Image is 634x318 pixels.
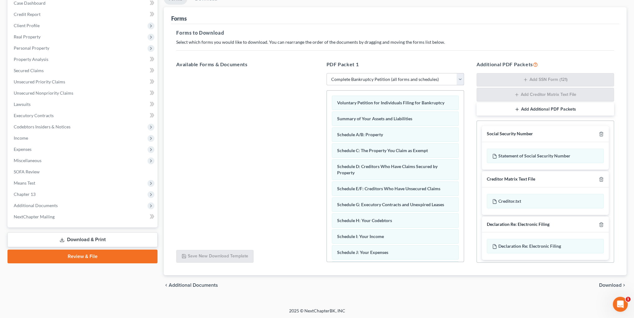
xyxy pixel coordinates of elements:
h5: PDF Packet 1 [327,61,464,68]
a: Unsecured Priority Claims [9,76,157,87]
div: Social Security Number [487,131,533,137]
h5: Available Forms & Documents [176,61,314,68]
div: Creditor.txt [487,194,604,208]
span: Schedule A/B: Property [337,132,383,137]
span: Schedule J: Your Expenses [337,250,388,255]
a: Property Analysis [9,54,157,65]
span: Secured Claims [14,68,44,73]
a: Lawsuits [9,99,157,110]
div: Forms [171,15,187,22]
span: Schedule G: Executory Contracts and Unexpired Leases [337,202,444,207]
span: Download [599,283,622,288]
span: Lawsuits [14,102,31,107]
span: Unsecured Nonpriority Claims [14,90,73,96]
a: chevron_left Additional Documents [164,283,218,288]
a: Download & Print [7,232,157,247]
span: Schedule H: Your Codebtors [337,218,392,223]
p: Select which forms you would like to download. You can rearrange the order of the documents by dr... [176,39,614,45]
div: Creditor Matrix Text File [487,176,535,182]
span: NextChapter Mailing [14,214,55,219]
span: Means Test [14,180,35,186]
a: Secured Claims [9,65,157,76]
span: SOFA Review [14,169,40,174]
a: SOFA Review [9,166,157,177]
span: Codebtors Insiders & Notices [14,124,70,129]
a: Review & File [7,250,157,263]
span: Personal Property [14,45,49,51]
i: chevron_right [622,283,627,288]
span: Credit Report [14,12,41,17]
a: Executory Contracts [9,110,157,121]
span: Property Analysis [14,57,48,62]
h5: Forms to Download [176,29,614,37]
span: Unsecured Priority Claims [14,79,65,84]
span: Schedule C: The Property You Claim as Exempt [337,148,428,153]
span: Executory Contracts [14,113,54,118]
iframe: Intercom live chat [613,297,628,312]
button: Download chevron_right [599,283,627,288]
span: Additional Documents [169,283,218,288]
span: Client Profile [14,23,40,28]
span: Chapter 13 [14,191,36,197]
a: Unsecured Nonpriority Claims [9,87,157,99]
span: Summary of Your Assets and Liabilities [337,116,412,121]
span: Declaration Re: Electronic Filing [498,243,561,249]
button: Save New Download Template [176,250,254,263]
div: Declaration Re: Electronic Filing [487,221,549,227]
span: Schedule D: Creditors Who Have Claims Secured by Property [337,164,438,175]
span: Miscellaneous [14,158,41,163]
span: Expenses [14,147,31,152]
a: NextChapter Mailing [9,211,157,222]
span: Voluntary Petition for Individuals Filing for Bankruptcy [337,100,444,105]
span: Real Property [14,34,41,39]
button: Add Creditor Matrix Text File [477,88,614,102]
i: chevron_left [164,283,169,288]
button: Add Additional PDF Packets [477,103,614,116]
a: Credit Report [9,9,157,20]
span: Income [14,135,28,141]
div: Statement of Social Security Number [487,149,604,163]
h5: Additional PDF Packets [477,61,614,68]
button: Add SSN Form (121) [477,73,614,87]
span: Case Dashboard [14,0,46,6]
span: Additional Documents [14,203,58,208]
span: Schedule E/F: Creditors Who Have Unsecured Claims [337,186,440,191]
span: 1 [626,297,631,302]
span: Schedule I: Your Income [337,234,384,239]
